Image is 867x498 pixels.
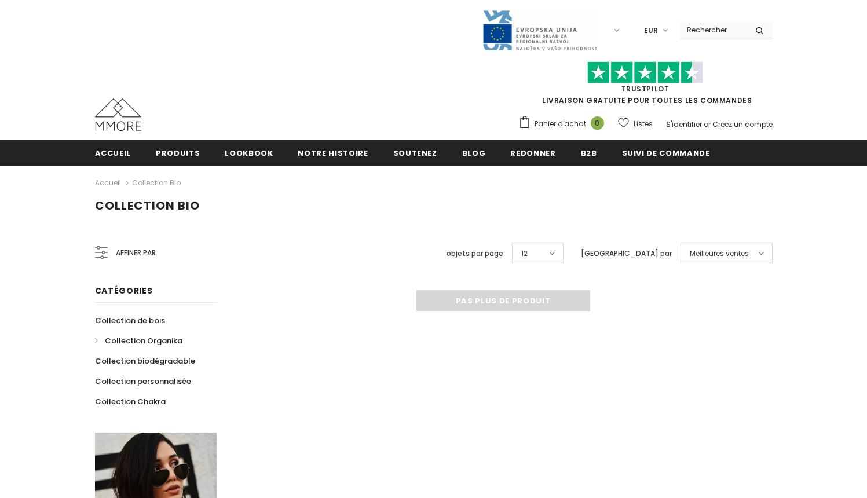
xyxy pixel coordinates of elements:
[618,113,653,134] a: Listes
[634,118,653,130] span: Listes
[518,115,610,133] a: Panier d'achat 0
[95,285,153,296] span: Catégories
[95,371,191,391] a: Collection personnalisée
[95,315,165,326] span: Collection de bois
[482,9,598,52] img: Javni Razpis
[621,84,670,94] a: TrustPilot
[712,119,773,129] a: Créez un compte
[95,356,195,367] span: Collection biodégradable
[105,335,182,346] span: Collection Organika
[393,148,437,159] span: soutenez
[510,148,555,159] span: Redonner
[132,178,181,188] a: Collection Bio
[95,140,131,166] a: Accueil
[680,21,747,38] input: Search Site
[622,148,710,159] span: Suivi de commande
[518,67,773,105] span: LIVRAISON GRATUITE POUR TOUTES LES COMMANDES
[156,140,200,166] a: Produits
[591,116,604,130] span: 0
[704,119,711,129] span: or
[95,396,166,407] span: Collection Chakra
[225,140,273,166] a: Lookbook
[225,148,273,159] span: Lookbook
[95,376,191,387] span: Collection personnalisée
[116,247,156,259] span: Affiner par
[581,140,597,166] a: B2B
[95,310,165,331] a: Collection de bois
[587,61,703,84] img: Faites confiance aux étoiles pilotes
[156,148,200,159] span: Produits
[644,25,658,36] span: EUR
[622,140,710,166] a: Suivi de commande
[581,248,672,259] label: [GEOGRAPHIC_DATA] par
[95,331,182,351] a: Collection Organika
[447,248,503,259] label: objets par page
[462,148,486,159] span: Blog
[95,197,200,214] span: Collection Bio
[462,140,486,166] a: Blog
[95,351,195,371] a: Collection biodégradable
[521,248,528,259] span: 12
[298,140,368,166] a: Notre histoire
[690,248,749,259] span: Meilleures ventes
[666,119,702,129] a: S'identifier
[95,391,166,412] a: Collection Chakra
[393,140,437,166] a: soutenez
[510,140,555,166] a: Redonner
[581,148,597,159] span: B2B
[95,148,131,159] span: Accueil
[95,98,141,131] img: Cas MMORE
[535,118,586,130] span: Panier d'achat
[298,148,368,159] span: Notre histoire
[482,25,598,35] a: Javni Razpis
[95,176,121,190] a: Accueil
